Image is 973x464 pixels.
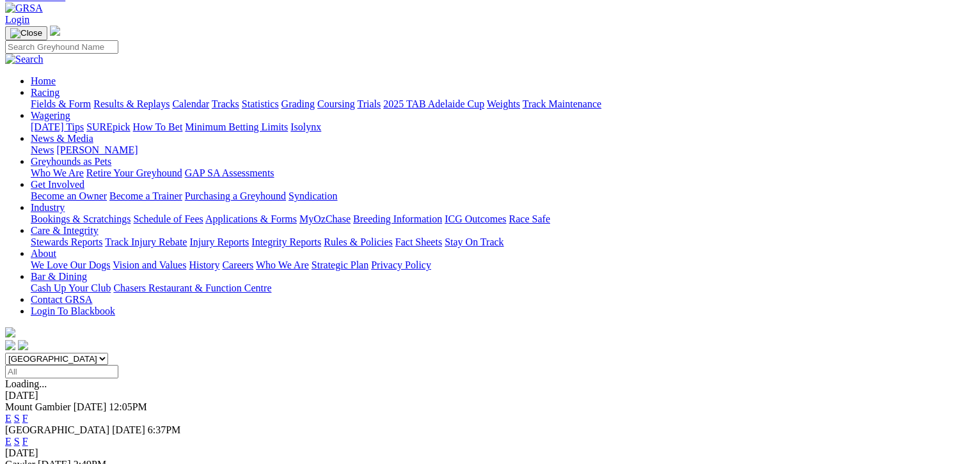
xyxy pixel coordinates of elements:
span: [DATE] [112,424,145,435]
a: Injury Reports [189,236,249,247]
a: How To Bet [133,121,183,132]
div: [DATE] [5,390,968,401]
div: Racing [31,98,968,110]
a: Stewards Reports [31,236,102,247]
a: Who We Are [256,259,309,270]
a: Tracks [212,98,239,109]
a: Syndication [289,190,337,201]
a: Login [5,14,29,25]
a: Purchasing a Greyhound [185,190,286,201]
a: S [14,413,20,424]
a: Become a Trainer [109,190,182,201]
a: Bar & Dining [31,271,87,282]
a: Schedule of Fees [133,213,203,224]
a: Breeding Information [353,213,442,224]
img: facebook.svg [5,340,15,350]
a: Stay On Track [445,236,503,247]
a: Fields & Form [31,98,91,109]
img: Search [5,54,44,65]
img: GRSA [5,3,43,14]
a: Home [31,75,56,86]
span: 12:05PM [109,401,147,412]
a: F [22,436,28,447]
img: logo-grsa-white.png [50,26,60,36]
a: Care & Integrity [31,225,99,236]
a: Fact Sheets [395,236,442,247]
span: Mount Gambier [5,401,71,412]
a: We Love Our Dogs [31,259,110,270]
a: F [22,413,28,424]
a: 2025 TAB Adelaide Cup [383,98,484,109]
button: Toggle navigation [5,26,47,40]
a: Vision and Values [113,259,186,270]
a: Greyhounds as Pets [31,156,111,167]
a: E [5,436,12,447]
a: GAP SA Assessments [185,167,274,178]
a: Integrity Reports [251,236,321,247]
a: Isolynx [290,121,321,132]
a: Chasers Restaurant & Function Centre [113,282,271,293]
img: Close [10,28,42,38]
div: Industry [31,213,968,225]
a: Cash Up Your Club [31,282,111,293]
a: Track Injury Rebate [105,236,187,247]
a: Who We Are [31,167,84,178]
a: Minimum Betting Limits [185,121,288,132]
span: Loading... [5,378,47,389]
div: Bar & Dining [31,282,968,294]
a: About [31,248,56,259]
a: [DATE] Tips [31,121,84,132]
a: Statistics [242,98,279,109]
a: Track Maintenance [523,98,601,109]
a: SUREpick [86,121,130,132]
img: logo-grsa-white.png [5,327,15,337]
a: Industry [31,202,65,213]
a: S [14,436,20,447]
a: Careers [222,259,253,270]
a: E [5,413,12,424]
input: Select date [5,365,118,378]
a: Retire Your Greyhound [86,167,182,178]
input: Search [5,40,118,54]
a: Strategic Plan [312,259,368,270]
a: Applications & Forms [205,213,297,224]
a: MyOzChase [299,213,351,224]
a: Become an Owner [31,190,107,201]
div: Care & Integrity [31,236,968,248]
a: Grading [281,98,315,109]
a: Contact GRSA [31,294,92,305]
a: Calendar [172,98,209,109]
a: Trials [357,98,381,109]
a: News [31,144,54,155]
span: [GEOGRAPHIC_DATA] [5,424,109,435]
a: History [189,259,219,270]
div: News & Media [31,144,968,156]
a: News & Media [31,133,93,144]
a: Race Safe [509,213,550,224]
a: Privacy Policy [371,259,431,270]
a: Wagering [31,110,70,121]
a: Rules & Policies [324,236,393,247]
a: Racing [31,87,59,98]
span: [DATE] [74,401,107,412]
span: 6:37PM [148,424,181,435]
a: Weights [487,98,520,109]
a: ICG Outcomes [445,213,506,224]
div: Greyhounds as Pets [31,167,968,179]
div: [DATE] [5,447,968,459]
div: Wagering [31,121,968,133]
div: Get Involved [31,190,968,202]
a: Login To Blackbook [31,305,115,316]
a: Get Involved [31,179,84,190]
a: [PERSON_NAME] [56,144,138,155]
img: twitter.svg [18,340,28,350]
a: Results & Replays [93,98,170,109]
div: About [31,259,968,271]
a: Coursing [317,98,355,109]
a: Bookings & Scratchings [31,213,131,224]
